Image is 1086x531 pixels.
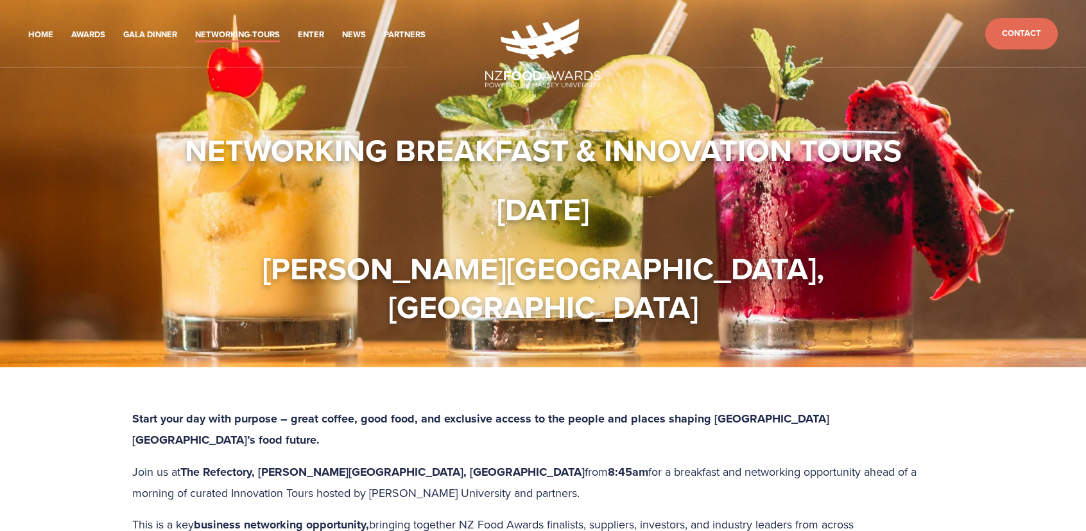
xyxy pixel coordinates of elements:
a: News [342,28,366,42]
strong: Networking Breakfast & Innovation Tours [185,128,902,173]
strong: The Refectory, [PERSON_NAME][GEOGRAPHIC_DATA], [GEOGRAPHIC_DATA] [180,464,585,480]
strong: Start your day with purpose – great coffee, good food, and exclusive access to the people and pla... [132,410,832,448]
a: Gala Dinner [123,28,177,42]
p: Join us at from for a breakfast and networking opportunity ahead of a morning of curated Innovati... [132,462,954,503]
strong: 8:45am [608,464,648,480]
strong: [PERSON_NAME][GEOGRAPHIC_DATA], [GEOGRAPHIC_DATA] [263,246,832,329]
a: Home [28,28,53,42]
a: Contact [985,18,1058,49]
strong: [DATE] [497,187,589,232]
a: Partners [384,28,426,42]
a: Enter [298,28,324,42]
a: Networking-Tours [195,28,280,42]
a: Awards [71,28,105,42]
